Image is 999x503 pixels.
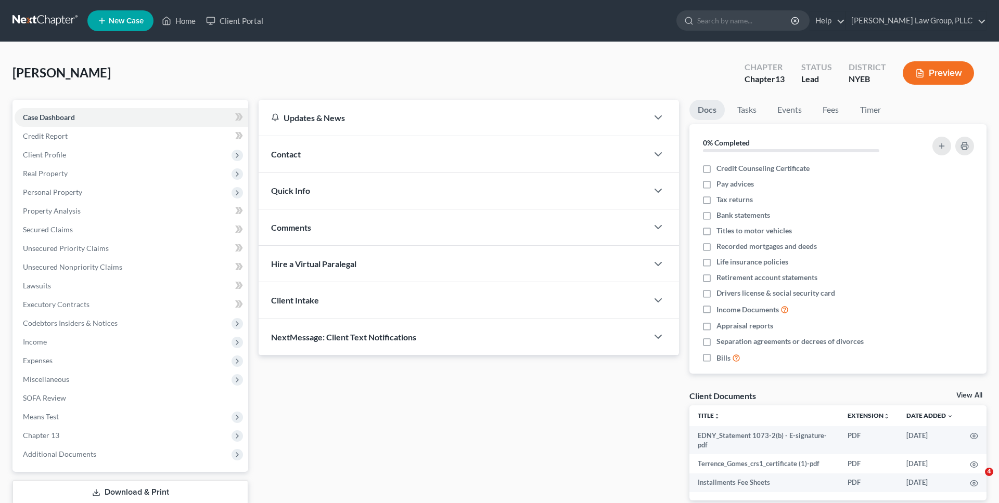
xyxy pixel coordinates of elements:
[883,413,890,419] i: unfold_more
[898,454,962,473] td: [DATE]
[15,295,248,314] a: Executory Contracts
[23,188,82,196] span: Personal Property
[15,202,248,220] a: Property Analysis
[839,454,898,473] td: PDF
[23,356,53,365] span: Expenses
[15,258,248,276] a: Unsecured Nonpriority Claims
[689,426,839,455] td: EDNY_Statement 1073-2(b) - E-signature-pdf
[716,272,817,283] span: Retirement account statements
[716,305,779,315] span: Income Documents
[271,149,301,159] span: Contact
[157,11,201,30] a: Home
[271,332,416,342] span: NextMessage: Client Text Notifications
[898,473,962,492] td: [DATE]
[729,100,765,120] a: Tasks
[23,262,122,271] span: Unsecured Nonpriority Claims
[716,163,810,174] span: Credit Counseling Certificate
[689,473,839,492] td: Installments Fee Sheets
[716,210,770,220] span: Bank statements
[745,73,785,85] div: Chapter
[698,412,720,419] a: Titleunfold_more
[964,468,989,493] iframe: Intercom live chat
[271,112,635,123] div: Updates & News
[15,389,248,407] a: SOFA Review
[716,194,753,205] span: Tax returns
[23,431,59,440] span: Chapter 13
[15,276,248,295] a: Lawsuits
[903,61,974,85] button: Preview
[716,179,754,189] span: Pay advices
[23,113,75,122] span: Case Dashboard
[15,220,248,239] a: Secured Claims
[814,100,848,120] a: Fees
[801,73,832,85] div: Lead
[716,353,731,363] span: Bills
[801,61,832,73] div: Status
[23,449,96,458] span: Additional Documents
[697,11,792,30] input: Search by name...
[956,392,982,399] a: View All
[745,61,785,73] div: Chapter
[23,206,81,215] span: Property Analysis
[985,468,993,476] span: 4
[849,73,886,85] div: NYEB
[271,259,356,269] span: Hire a Virtual Paralegal
[898,426,962,455] td: [DATE]
[839,426,898,455] td: PDF
[716,241,817,251] span: Recorded mortgages and deeds
[23,169,68,178] span: Real Property
[23,244,109,253] span: Unsecured Priority Claims
[201,11,268,30] a: Client Portal
[23,225,73,234] span: Secured Claims
[839,473,898,492] td: PDF
[716,257,788,267] span: Life insurance policies
[775,74,785,84] span: 13
[852,100,889,120] a: Timer
[906,412,953,419] a: Date Added expand_more
[15,239,248,258] a: Unsecured Priority Claims
[947,413,953,419] i: expand_more
[716,321,773,331] span: Appraisal reports
[716,226,792,236] span: Titles to motor vehicles
[271,295,319,305] span: Client Intake
[810,11,845,30] a: Help
[769,100,810,120] a: Events
[23,131,68,140] span: Credit Report
[846,11,986,30] a: [PERSON_NAME] Law Group, PLLC
[23,337,47,346] span: Income
[689,454,839,473] td: Terrence_Gomes_crs1_certificate (1)-pdf
[23,300,89,309] span: Executory Contracts
[271,222,311,232] span: Comments
[23,375,69,383] span: Miscellaneous
[23,393,66,402] span: SOFA Review
[716,336,864,347] span: Separation agreements or decrees of divorces
[271,186,310,195] span: Quick Info
[15,108,248,127] a: Case Dashboard
[689,390,756,401] div: Client Documents
[849,61,886,73] div: District
[12,65,111,80] span: [PERSON_NAME]
[703,138,750,147] strong: 0% Completed
[714,413,720,419] i: unfold_more
[23,319,118,327] span: Codebtors Insiders & Notices
[848,412,890,419] a: Extensionunfold_more
[23,150,66,159] span: Client Profile
[23,412,59,421] span: Means Test
[689,100,725,120] a: Docs
[23,281,51,290] span: Lawsuits
[109,17,144,25] span: New Case
[716,288,835,298] span: Drivers license & social security card
[15,127,248,145] a: Credit Report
